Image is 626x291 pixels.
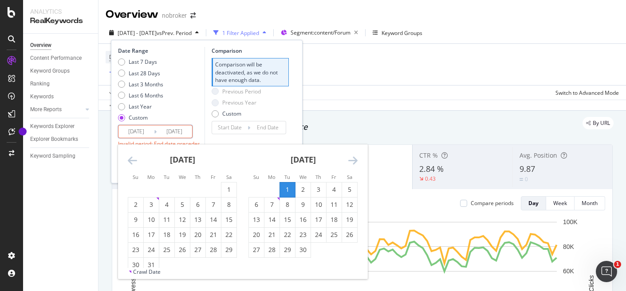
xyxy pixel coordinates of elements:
[212,110,261,117] div: Custom
[284,174,290,180] small: Tu
[311,215,326,224] div: 17
[528,199,539,207] div: Day
[30,16,91,26] div: RealKeywords
[109,53,126,61] span: Device
[118,125,154,138] input: Start Date
[118,81,163,88] div: Last 3 Months
[280,227,295,242] td: Choose Tuesday, April 22, 2025 as your check-out date. It’s available.
[222,29,259,37] div: 1 Filter Applied
[133,174,138,180] small: Su
[471,199,514,207] div: Compare periods
[206,212,221,227] td: Choose Friday, March 14, 2025 as your check-out date. It’s available.
[190,215,205,224] div: 13
[106,26,202,40] button: [DATE] - [DATE]vsPrev. Period
[190,245,205,254] div: 27
[212,58,289,86] div: Comparison will be deactivated, as we do not have enough data.
[295,245,311,254] div: 30
[520,178,523,181] img: Equal
[291,154,316,165] strong: [DATE]
[129,81,163,88] div: Last 3 Months
[159,242,175,257] td: Choose Tuesday, March 25, 2025 as your check-out date. It’s available.
[552,85,619,100] button: Switch to Advanced Mode
[30,151,75,161] div: Keyword Sampling
[342,185,357,194] div: 5
[30,41,92,50] a: Overview
[175,227,190,242] td: Choose Wednesday, March 19, 2025 as your check-out date. It’s available.
[249,227,264,242] td: Choose Sunday, April 20, 2025 as your check-out date. It’s available.
[128,230,143,239] div: 16
[30,122,92,131] a: Keywords Explorer
[128,242,144,257] td: Choose Sunday, March 23, 2025 as your check-out date. It’s available.
[249,230,264,239] div: 20
[563,268,575,275] text: 60K
[212,47,289,54] div: Comparison
[30,92,92,101] a: Keywords
[144,200,159,209] div: 3
[280,200,295,209] div: 8
[295,242,311,257] td: Choose Wednesday, April 30, 2025 as your check-out date. It’s available.
[280,215,295,224] div: 15
[144,197,159,212] td: Choose Monday, March 3, 2025 as your check-out date. It’s available.
[342,230,357,239] div: 26
[30,151,92,161] a: Keyword Sampling
[190,230,205,239] div: 20
[221,197,237,212] td: Choose Saturday, March 8, 2025 as your check-out date. It’s available.
[159,197,175,212] td: Choose Tuesday, March 4, 2025 as your check-out date. It’s available.
[129,92,163,99] div: Last 6 Months
[221,242,237,257] td: Choose Saturday, March 29, 2025 as your check-out date. It’s available.
[419,163,444,174] span: 2.84 %
[555,89,619,97] div: Switch to Advanced Mode
[295,185,311,194] div: 2
[211,174,216,180] small: Fr
[327,230,342,239] div: 25
[190,242,206,257] td: Choose Thursday, March 27, 2025 as your check-out date. It’s available.
[593,120,610,126] span: By URL
[249,197,264,212] td: Choose Sunday, April 6, 2025 as your check-out date. It’s available.
[30,66,92,76] a: Keyword Groups
[342,197,358,212] td: Choose Saturday, April 12, 2025 as your check-out date. It’s available.
[159,212,175,227] td: Choose Tuesday, March 11, 2025 as your check-out date. It’s available.
[159,227,175,242] td: Choose Tuesday, March 18, 2025 as your check-out date. It’s available.
[175,245,190,254] div: 26
[249,212,264,227] td: Choose Sunday, April 13, 2025 as your check-out date. It’s available.
[118,140,202,155] div: Invalid period: End date precedes start date
[133,268,161,275] div: Crawl Date
[30,79,92,89] a: Ranking
[295,197,311,212] td: Choose Wednesday, April 9, 2025 as your check-out date. It’s available.
[342,182,358,197] td: Choose Saturday, April 5, 2025 as your check-out date. It’s available.
[221,215,236,224] div: 15
[118,47,202,54] div: Date Range
[190,200,205,209] div: 6
[525,175,528,183] div: 0
[190,197,206,212] td: Choose Thursday, March 6, 2025 as your check-out date. It’s available.
[331,174,336,180] small: Fr
[221,200,236,209] div: 8
[210,26,270,40] button: 1 Filter Applied
[19,128,27,136] div: Tooltip anchor
[106,85,131,100] button: Apply
[144,215,159,224] div: 10
[425,175,436,182] div: 0.43
[157,125,192,138] input: End Date
[206,230,221,239] div: 21
[206,245,221,254] div: 28
[546,196,575,210] button: Week
[311,212,327,227] td: Choose Thursday, April 17, 2025 as your check-out date. It’s available.
[222,110,241,117] div: Custom
[118,29,157,37] span: [DATE] - [DATE]
[221,182,237,197] td: Choose Saturday, March 1, 2025 as your check-out date. It’s available.
[348,155,358,166] div: Move forward to switch to the next month.
[30,122,75,131] div: Keywords Explorer
[212,88,261,95] div: Previous Period
[128,257,144,272] td: Choose Sunday, March 30, 2025 as your check-out date. It’s available.
[30,105,83,114] a: More Reports
[144,230,159,239] div: 17
[159,215,174,224] div: 11
[342,212,358,227] td: Choose Saturday, April 19, 2025 as your check-out date. It’s available.
[347,174,352,180] small: Sa
[190,227,206,242] td: Choose Thursday, March 20, 2025 as your check-out date. It’s available.
[162,11,187,20] div: nobroker
[295,230,311,239] div: 23
[249,242,264,257] td: Choose Sunday, April 27, 2025 as your check-out date. It’s available.
[129,58,157,66] div: Last 7 Days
